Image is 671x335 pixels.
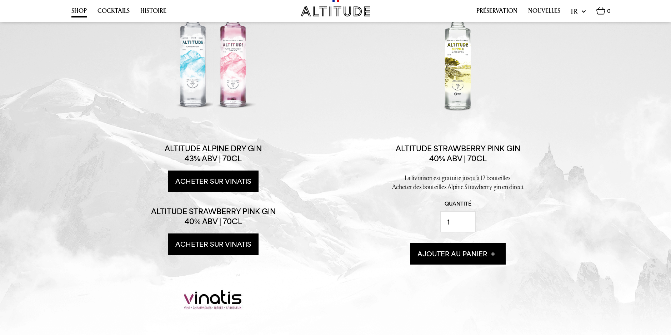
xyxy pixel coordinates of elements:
[476,7,517,18] a: Préservation
[369,173,547,182] p: La livraison est gratuite jusqu'à 12 bouteilles.
[168,233,259,255] a: Acheter sur Vinatis
[140,7,166,18] a: Histoire
[369,200,547,207] label: Quantité
[528,7,560,18] a: Nouvelles
[301,6,370,16] img: Altitude Gin
[410,243,506,265] button: Ajouter au panier
[168,171,259,192] a: Acheter sur Vinatis
[596,7,605,15] img: Basket
[596,7,611,19] a: 0
[151,143,276,163] p: Altitude Alpine Dry Gin 43% ABV | 70cl
[369,182,547,191] p: Acheter des bouteilles Alpine Strawberry gin en direct
[151,206,276,226] p: Altitude Strawberry Pink Gin 40% ABV | 70cl
[491,252,495,256] img: icon-plus.svg
[71,7,87,18] a: Shop
[181,287,246,313] img: vinatis.jpg
[396,143,520,163] p: Altitude Strawberry Pink Gin 40% ABV | 70cl
[97,7,130,18] a: Cocktails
